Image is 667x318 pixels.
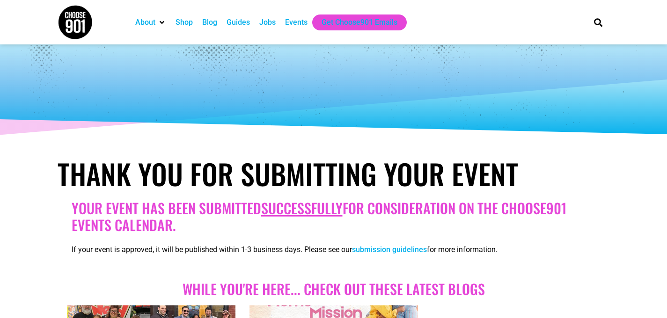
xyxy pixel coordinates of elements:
div: About [131,14,171,30]
a: Shop [176,17,193,28]
span: If your event is approved, it will be published within 1-3 business days. Please see our for more... [72,245,498,254]
a: Blog [202,17,217,28]
a: submission guidelines [352,245,427,254]
a: Guides [227,17,250,28]
h2: Your Event has been submitted for consideration on the Choose901 events calendar. [72,200,596,233]
a: Events [285,17,308,28]
nav: Main nav [131,14,578,30]
a: Jobs [259,17,276,28]
h1: Thank You for Submitting Your Event [58,157,610,190]
a: About [135,17,155,28]
h2: While you're here... Check out these Latest blogs [72,281,596,297]
a: Get Choose901 Emails [322,17,397,28]
div: Search [590,14,606,30]
u: successfully [261,197,343,218]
